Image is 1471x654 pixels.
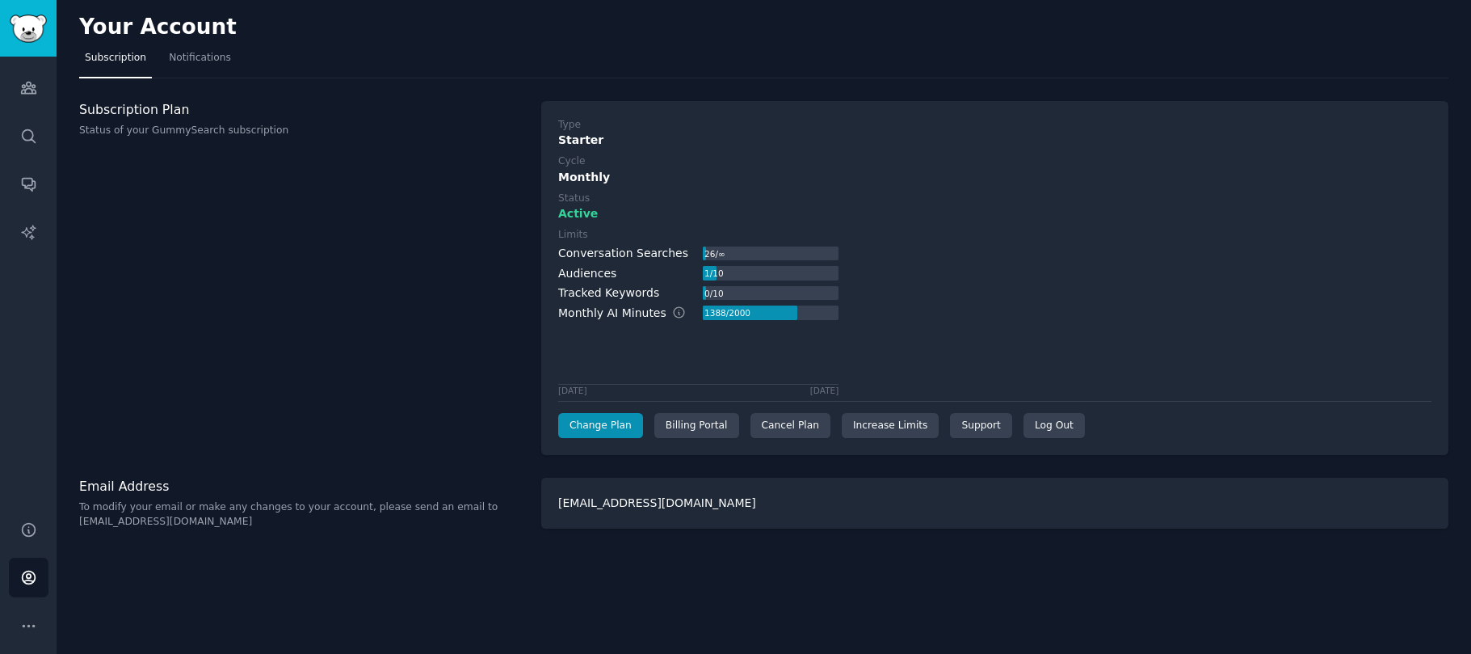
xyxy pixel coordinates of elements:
div: [DATE] [810,385,839,396]
a: Subscription [79,45,152,78]
div: [DATE] [558,385,587,396]
p: To modify your email or make any changes to your account, please send an email to [EMAIL_ADDRESS]... [79,500,524,529]
img: GummySearch logo [10,15,47,43]
div: [EMAIL_ADDRESS][DOMAIN_NAME] [541,478,1448,529]
div: Log Out [1023,413,1085,439]
a: Increase Limits [842,413,939,439]
a: Notifications [163,45,237,78]
div: Tracked Keywords [558,285,659,302]
a: Support [950,413,1011,439]
h2: Your Account [79,15,237,40]
div: Cancel Plan [750,413,830,439]
div: Type [558,118,581,133]
a: Change Plan [558,413,643,439]
p: Status of your GummySearch subscription [79,124,524,138]
div: Billing Portal [654,413,739,439]
div: 1 / 10 [703,266,725,281]
div: 26 / ∞ [703,247,726,261]
div: Audiences [558,265,616,282]
div: Monthly AI Minutes [558,305,703,322]
span: Notifications [169,51,231,65]
div: Conversation Searches [558,245,688,262]
div: Starter [558,132,1431,149]
div: Monthly [558,169,1431,186]
div: 1388 / 2000 [703,306,752,320]
h3: Subscription Plan [79,101,524,118]
div: 0 / 10 [703,286,725,301]
div: Status [558,192,590,206]
span: Subscription [85,51,146,65]
div: Limits [558,228,588,243]
h3: Email Address [79,478,524,495]
span: Active [558,205,598,222]
div: Cycle [558,154,585,169]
